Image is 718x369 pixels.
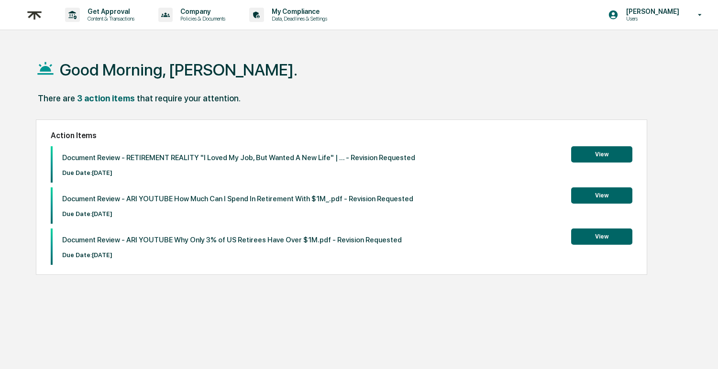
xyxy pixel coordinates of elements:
p: Document Review - RETIREMENT REALITY "I Loved My Job, But Wanted A New Life" | ... - Revision Req... [62,153,415,162]
a: View [571,231,632,240]
p: [PERSON_NAME] [619,8,684,15]
div: There are [38,93,75,103]
div: that require your attention. [137,93,241,103]
button: View [571,187,632,204]
p: My Compliance [264,8,332,15]
a: View [571,190,632,199]
img: logo [23,3,46,27]
p: Due Date: [DATE] [62,251,402,259]
p: Content & Transactions [80,15,139,22]
h1: Good Morning, [PERSON_NAME]. [60,60,298,79]
div: 3 action items [77,93,135,103]
h2: Action Items [51,131,632,140]
button: View [571,146,632,163]
p: Due Date: [DATE] [62,210,413,217]
button: View [571,228,632,245]
p: Data, Deadlines & Settings [264,15,332,22]
p: Document Review - ARI YOUTUBE Why Only 3% of US Retirees Have Over $1M.pdf - Revision Requested [62,236,402,244]
p: Users [619,15,684,22]
p: Get Approval [80,8,139,15]
a: View [571,149,632,158]
p: Due Date: [DATE] [62,169,415,176]
p: Company [173,8,230,15]
p: Policies & Documents [173,15,230,22]
p: Document Review - ARI YOUTUBE How Much Can I Spend In Retirement With $1M_.pdf - Revision Requested [62,195,413,203]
